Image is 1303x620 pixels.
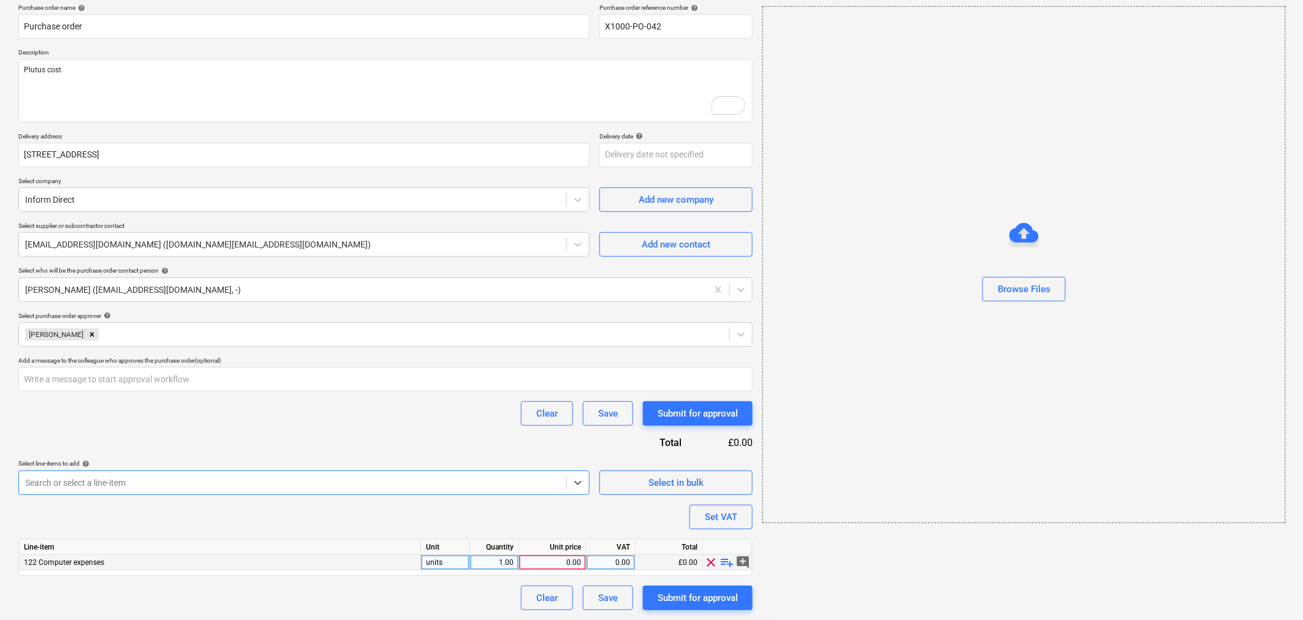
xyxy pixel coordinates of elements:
input: Document name [18,14,590,39]
p: Description [18,48,753,59]
div: VAT [587,540,636,555]
p: Delivery address [18,132,590,143]
div: Delivery date [599,132,753,140]
p: Select supplier or subcontractor contact [18,222,590,232]
span: add_comment [736,555,751,570]
div: Browse Files [762,6,1286,523]
div: Unit price [519,540,587,555]
div: [PERSON_NAME] [25,328,85,341]
button: Submit for approval [643,401,753,426]
div: Browse Files [998,281,1050,297]
span: 122 Computer expenses [24,558,104,567]
div: £0.00 [702,436,753,450]
span: clear [704,555,719,570]
div: Add new company [639,192,713,208]
button: Select in bulk [599,471,753,495]
input: Write a message to start approval workflow [18,367,753,391]
div: Add a message to the colleague who approves the purchase order (optional) [18,357,753,365]
div: Total [593,436,701,450]
textarea: To enrich screen reader interactions, please activate Accessibility in Grammarly extension settings [18,59,753,123]
input: Delivery address [18,143,590,167]
div: Save [598,590,618,606]
div: Submit for approval [658,406,738,422]
button: Clear [521,401,573,426]
button: Add new company [599,187,753,212]
button: Clear [521,586,573,610]
span: help [159,267,169,274]
div: Submit for approval [658,590,738,606]
div: 1.00 [475,555,514,570]
div: Add new contact [642,236,710,252]
button: Add new contact [599,232,753,257]
button: Save [583,401,633,426]
div: Unit [421,540,470,555]
div: Set VAT [705,509,737,525]
span: help [633,132,643,140]
div: Total [636,540,703,555]
div: Clear [536,590,558,606]
div: 0.00 [524,555,581,570]
button: Browse Files [982,277,1066,301]
input: Delivery date not specified [599,143,753,167]
span: help [80,460,89,467]
div: £0.00 [636,555,703,570]
div: Purchase order name [18,4,590,12]
span: help [688,4,698,12]
div: Select purchase order approver [18,312,753,320]
div: Remove Maritz Naude [85,328,99,341]
iframe: Chat Widget [1242,561,1303,620]
span: playlist_add [720,555,735,570]
div: 0.00 [591,555,630,570]
button: Set VAT [689,505,753,529]
div: Save [598,406,618,422]
div: Line-item [19,540,421,555]
div: Clear [536,406,558,422]
span: help [75,4,85,12]
div: Quantity [470,540,519,555]
div: units [421,555,470,570]
div: Select line-items to add [18,459,590,467]
span: help [101,312,111,319]
p: Select company [18,177,590,187]
div: Select in bulk [648,475,704,491]
button: Save [583,586,633,610]
input: Reference number [599,14,753,39]
button: Submit for approval [643,586,753,610]
div: Purchase order reference number [599,4,753,12]
div: Select who will be the purchase order contact person [18,267,753,274]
